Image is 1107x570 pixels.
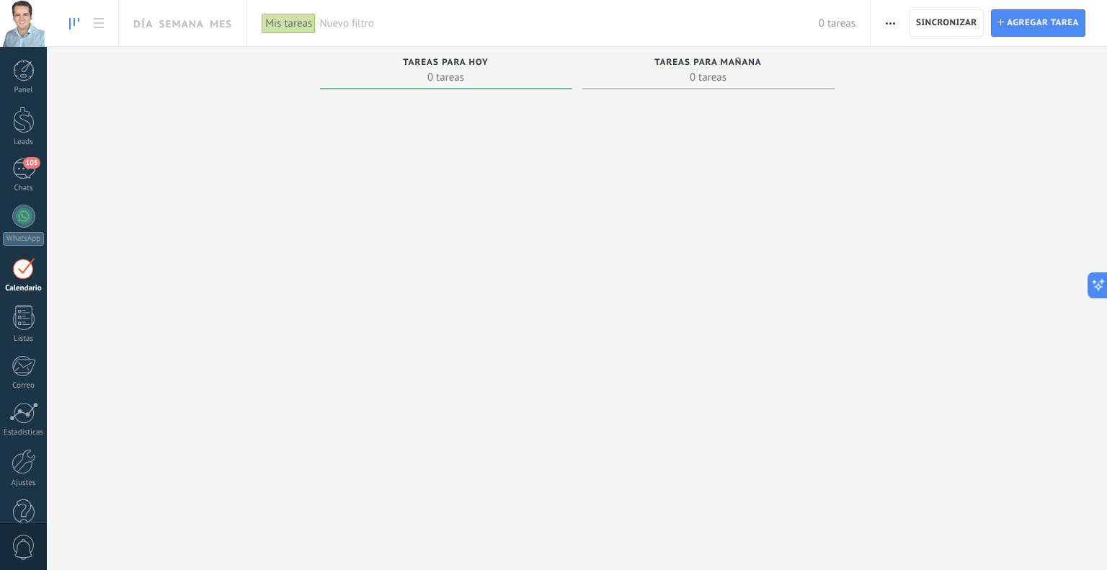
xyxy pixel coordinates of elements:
span: 0 tareas [590,70,827,84]
button: Agregar tarea [991,9,1085,37]
span: 0 tareas [819,17,855,30]
div: Estadísticas [3,428,45,437]
div: Panel [3,86,45,95]
span: 105 [23,157,40,169]
span: 0 tareas [327,70,565,84]
div: Tareas para mañana [590,58,827,70]
span: Tareas para hoy [403,58,489,68]
div: Chats [3,184,45,193]
div: Correo [3,381,45,391]
div: Calendario [3,284,45,293]
div: Ajustes [3,478,45,488]
span: Sincronizar [916,19,977,27]
div: Mis tareas [262,13,316,34]
span: Agregar tarea [1007,10,1079,36]
button: Sincronizar [910,9,984,37]
div: Tareas para hoy [327,58,565,70]
div: Listas [3,334,45,344]
div: Leads [3,138,45,147]
span: Tareas para mañana [654,58,762,68]
div: WhatsApp [3,232,44,246]
span: Nuevo filtro [319,17,818,30]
